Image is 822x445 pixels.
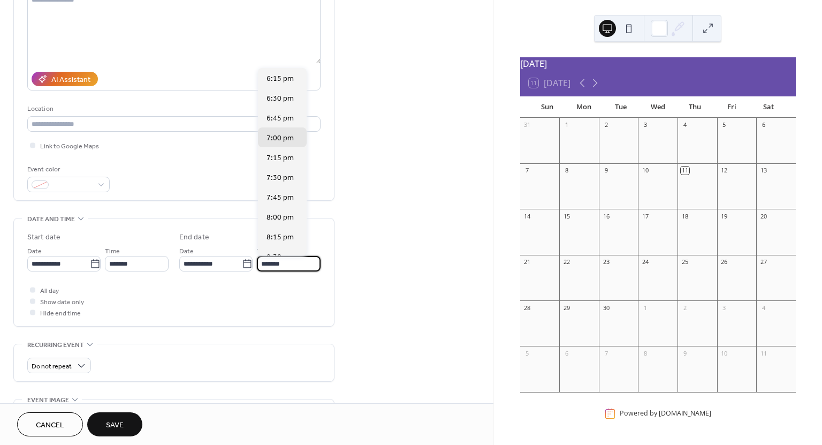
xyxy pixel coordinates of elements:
span: 8:00 pm [267,212,294,223]
div: 27 [759,258,767,266]
div: 30 [602,304,610,312]
div: Powered by [620,409,711,418]
div: 21 [523,258,531,266]
div: Location [27,103,318,115]
div: Start date [27,232,60,243]
div: 3 [641,121,649,129]
div: 25 [681,258,689,266]
div: 2 [681,304,689,312]
div: 4 [681,121,689,129]
div: 1 [562,121,570,129]
div: Sat [750,96,787,118]
span: All day [40,285,59,297]
div: 8 [562,167,570,175]
span: Save [106,420,124,431]
div: 20 [759,212,767,220]
div: 7 [523,167,531,175]
span: 7:45 pm [267,192,294,203]
div: 8 [641,349,649,357]
div: 10 [720,349,728,357]
span: 7:00 pm [267,132,294,144]
div: 5 [523,349,531,357]
span: Date [27,246,42,257]
div: 5 [720,121,728,129]
div: Tue [603,96,640,118]
div: AI Assistant [51,74,90,86]
button: Save [87,412,142,436]
div: 31 [523,121,531,129]
span: Recurring event [27,340,84,351]
span: Date [179,246,194,257]
div: Sun [529,96,566,118]
div: 3 [720,304,728,312]
span: 6:15 pm [267,73,294,84]
div: 12 [720,167,728,175]
div: 24 [641,258,649,266]
span: Link to Google Maps [40,141,99,152]
div: 9 [602,167,610,175]
div: End date [179,232,209,243]
button: Cancel [17,412,83,436]
span: Time [105,246,120,257]
div: Thu [676,96,713,118]
div: 16 [602,212,610,220]
div: 28 [523,304,531,312]
div: Wed [640,96,676,118]
div: 11 [681,167,689,175]
span: 8:15 pm [267,231,294,243]
div: 29 [562,304,570,312]
div: 2 [602,121,610,129]
span: 7:15 pm [267,152,294,163]
div: 4 [759,304,767,312]
div: 1 [641,304,649,312]
div: [DATE] [520,57,796,70]
button: AI Assistant [32,72,98,86]
span: Do not repeat [32,360,72,373]
div: 19 [720,212,728,220]
span: 7:30 pm [267,172,294,183]
div: Event color [27,164,108,175]
div: 14 [523,212,531,220]
div: 15 [562,212,570,220]
div: 17 [641,212,649,220]
div: 23 [602,258,610,266]
div: Fri [713,96,750,118]
div: 26 [720,258,728,266]
span: Date and time [27,214,75,225]
div: 6 [759,121,767,129]
span: Time [257,246,272,257]
div: 9 [681,349,689,357]
div: 7 [602,349,610,357]
span: Cancel [36,420,64,431]
a: [DOMAIN_NAME] [659,409,711,418]
span: Show date only [40,297,84,308]
div: 11 [759,349,767,357]
div: 6 [562,349,570,357]
div: 10 [641,167,649,175]
span: Hide end time [40,308,81,319]
span: 6:45 pm [267,112,294,124]
span: 6:30 pm [267,93,294,104]
span: Event image [27,395,69,406]
div: 13 [759,167,767,175]
span: 8:30 pm [267,251,294,262]
div: 22 [562,258,570,266]
div: Mon [566,96,603,118]
div: 18 [681,212,689,220]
